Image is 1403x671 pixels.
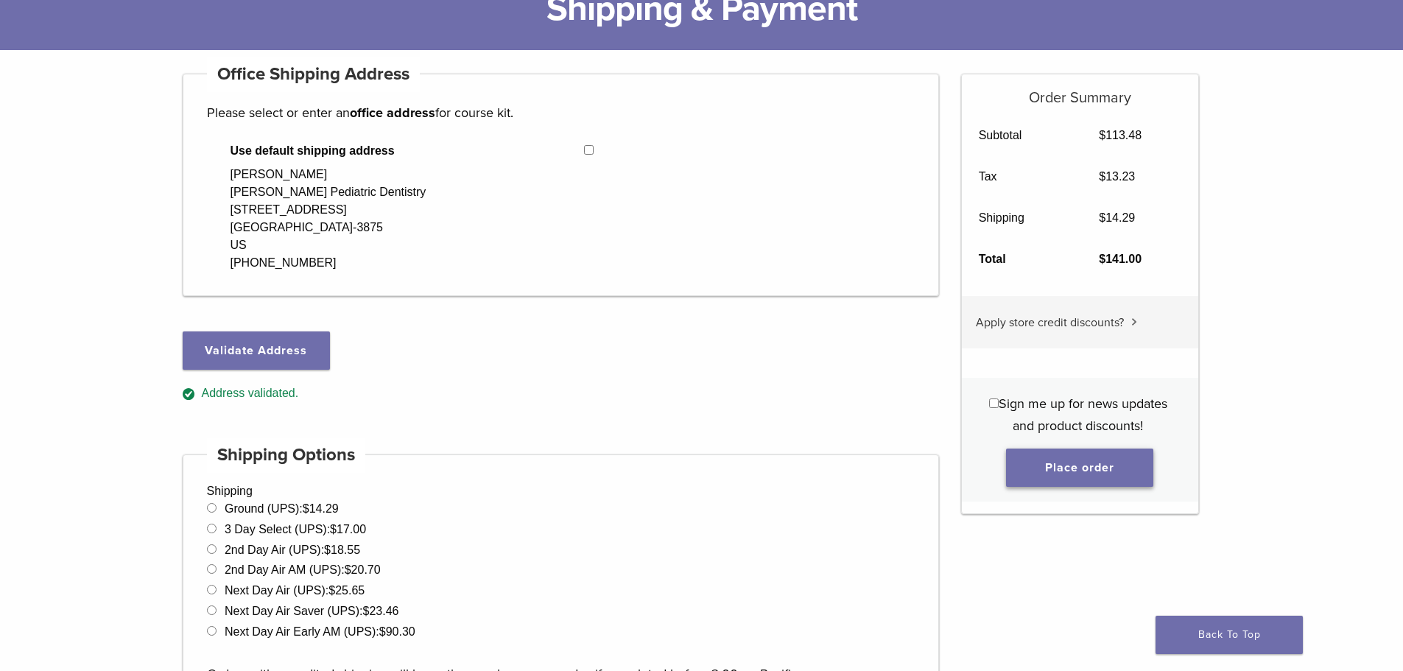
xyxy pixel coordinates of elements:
[976,315,1124,330] span: Apply store credit discounts?
[225,523,366,535] label: 3 Day Select (UPS):
[183,384,940,403] div: Address validated.
[303,502,309,515] span: $
[363,605,370,617] span: $
[330,523,337,535] span: $
[207,57,421,92] h4: Office Shipping Address
[183,331,330,370] button: Validate Address
[207,102,915,124] p: Please select or enter an for course kit.
[225,544,360,556] label: 2nd Day Air (UPS):
[1099,170,1135,183] bdi: 13.23
[962,115,1083,156] th: Subtotal
[379,625,415,638] bdi: 90.30
[1156,616,1303,654] a: Back To Top
[962,74,1198,107] h5: Order Summary
[989,398,999,408] input: Sign me up for news updates and product discounts!
[1099,211,1105,224] span: $
[225,502,339,515] label: Ground (UPS):
[328,584,365,597] bdi: 25.65
[962,156,1083,197] th: Tax
[345,563,351,576] span: $
[1006,449,1153,487] button: Place order
[225,563,381,576] label: 2nd Day Air AM (UPS):
[345,563,381,576] bdi: 20.70
[379,625,386,638] span: $
[363,605,399,617] bdi: 23.46
[1131,318,1137,326] img: caret.svg
[1099,129,1142,141] bdi: 113.48
[225,625,415,638] label: Next Day Air Early AM (UPS):
[231,142,585,160] span: Use default shipping address
[1099,211,1135,224] bdi: 14.29
[324,544,331,556] span: $
[324,544,360,556] bdi: 18.55
[1099,253,1105,265] span: $
[962,239,1083,280] th: Total
[225,605,399,617] label: Next Day Air Saver (UPS):
[328,584,335,597] span: $
[207,438,366,473] h4: Shipping Options
[962,197,1083,239] th: Shipping
[231,166,426,272] div: [PERSON_NAME] [PERSON_NAME] Pediatric Dentistry [STREET_ADDRESS] [GEOGRAPHIC_DATA]-3875 US [PHONE...
[999,396,1167,434] span: Sign me up for news updates and product discounts!
[303,502,339,515] bdi: 14.29
[1099,129,1105,141] span: $
[225,584,365,597] label: Next Day Air (UPS):
[1099,253,1142,265] bdi: 141.00
[1099,170,1105,183] span: $
[330,523,366,535] bdi: 17.00
[350,105,435,121] strong: office address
